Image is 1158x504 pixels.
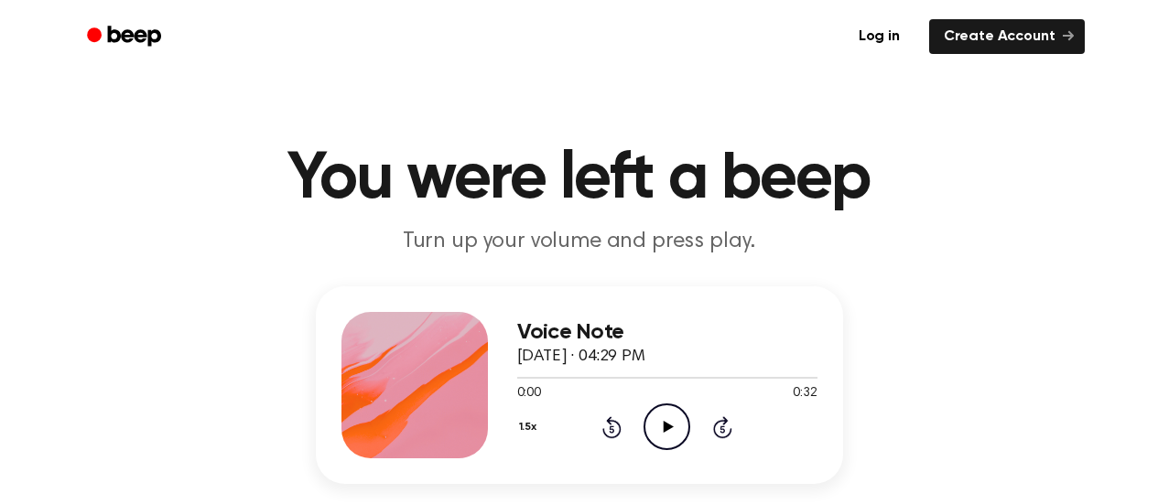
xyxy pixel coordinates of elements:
a: Log in [840,16,918,58]
h1: You were left a beep [111,146,1048,212]
span: 0:32 [793,384,817,403]
a: Beep [74,19,178,55]
button: 1.5x [517,412,544,443]
span: 0:00 [517,384,541,403]
span: [DATE] · 04:29 PM [517,349,645,365]
p: Turn up your volume and press play. [228,227,931,257]
a: Create Account [929,19,1085,54]
h3: Voice Note [517,320,817,345]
